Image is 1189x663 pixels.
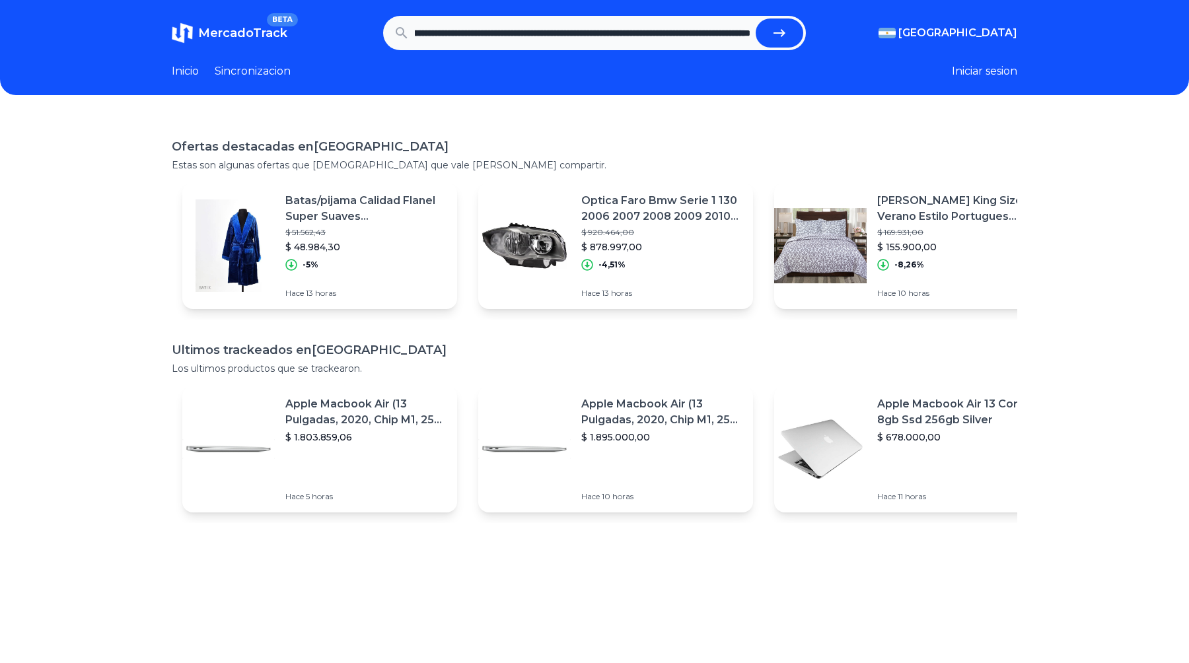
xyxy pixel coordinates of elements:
p: -8,26% [894,260,924,270]
p: Hace 13 horas [581,288,742,298]
p: $ 169.931,00 [877,227,1038,238]
p: Hace 10 horas [581,491,742,502]
p: Apple Macbook Air 13 Core I5 8gb Ssd 256gb Silver [877,396,1038,428]
p: [PERSON_NAME] King Size Verano Estilo Portugues C/fundas [877,193,1038,225]
p: Apple Macbook Air (13 Pulgadas, 2020, Chip M1, 256 Gb De Ssd, 8 Gb De Ram) - Plata [581,396,742,428]
a: MercadoTrackBETA [172,22,287,44]
p: Los ultimos productos que se trackearon. [172,362,1017,375]
a: Sincronizacion [215,63,291,79]
p: $ 678.000,00 [877,431,1038,444]
p: Batas/pijama Calidad Flanel Super Suaves [PERSON_NAME] Unisex [285,193,447,225]
p: $ 51.562,43 [285,227,447,238]
p: -4,51% [598,260,626,270]
a: Featured imageOptica Faro Bmw Serie 1 130 2006 2007 2008 2009 2010 2011$ 920.464,00$ 878.997,00-4... [478,182,753,309]
button: Iniciar sesion [952,63,1017,79]
span: BETA [267,13,298,26]
p: Apple Macbook Air (13 Pulgadas, 2020, Chip M1, 256 Gb De Ssd, 8 Gb De Ram) - Plata [285,396,447,428]
img: Featured image [182,199,275,292]
p: Hace 13 horas [285,288,447,298]
p: $ 155.900,00 [877,240,1038,254]
a: Featured imageApple Macbook Air (13 Pulgadas, 2020, Chip M1, 256 Gb De Ssd, 8 Gb De Ram) - Plata$... [182,386,457,512]
p: -5% [303,260,318,270]
a: Featured imageApple Macbook Air (13 Pulgadas, 2020, Chip M1, 256 Gb De Ssd, 8 Gb De Ram) - Plata$... [478,386,753,512]
img: Featured image [774,403,867,495]
img: Featured image [478,199,571,292]
p: Hace 5 horas [285,491,447,502]
p: $ 920.464,00 [581,227,742,238]
a: Featured imageApple Macbook Air 13 Core I5 8gb Ssd 256gb Silver$ 678.000,00Hace 11 horas [774,386,1049,512]
p: $ 1.895.000,00 [581,431,742,444]
span: [GEOGRAPHIC_DATA] [898,25,1017,41]
p: Estas son algunas ofertas que [DEMOGRAPHIC_DATA] que vale [PERSON_NAME] compartir. [172,158,1017,172]
a: Featured image[PERSON_NAME] King Size Verano Estilo Portugues C/fundas$ 169.931,00$ 155.900,00-8,... [774,182,1049,309]
p: $ 1.803.859,06 [285,431,447,444]
img: MercadoTrack [172,22,193,44]
img: Featured image [182,403,275,495]
img: Featured image [774,199,867,292]
p: $ 878.997,00 [581,240,742,254]
p: Optica Faro Bmw Serie 1 130 2006 2007 2008 2009 2010 2011 [581,193,742,225]
a: Featured imageBatas/pijama Calidad Flanel Super Suaves [PERSON_NAME] Unisex$ 51.562,43$ 48.984,30... [182,182,457,309]
span: MercadoTrack [198,26,287,40]
p: Hace 11 horas [877,491,1038,502]
p: Hace 10 horas [877,288,1038,298]
p: $ 48.984,30 [285,240,447,254]
h1: Ofertas destacadas en [GEOGRAPHIC_DATA] [172,137,1017,156]
h1: Ultimos trackeados en [GEOGRAPHIC_DATA] [172,341,1017,359]
a: Inicio [172,63,199,79]
img: Argentina [879,28,896,38]
img: Featured image [478,403,571,495]
button: [GEOGRAPHIC_DATA] [879,25,1017,41]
